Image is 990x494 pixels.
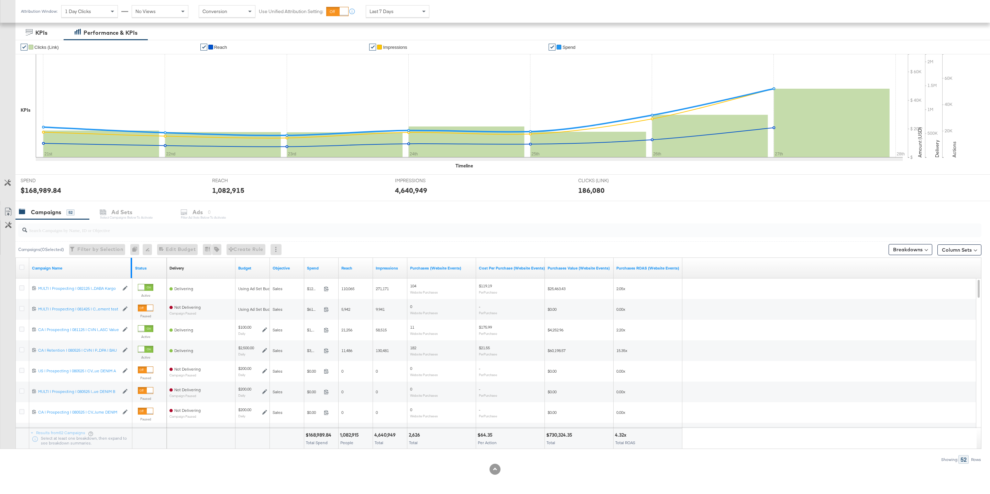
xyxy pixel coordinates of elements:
[138,293,153,298] label: Active
[548,369,557,374] span: $0.00
[548,348,565,353] span: $60,198.57
[616,348,627,353] span: 15.35x
[169,394,201,398] sub: Campaign Paused
[410,407,412,412] span: 0
[238,373,245,377] sub: Daily
[341,410,343,415] span: 0
[307,307,321,312] span: $619.61
[479,386,480,392] span: -
[341,389,343,394] span: 0
[370,8,394,14] span: Last 7 Days
[212,185,244,195] div: 1,082,915
[174,348,193,353] span: Delivering
[174,286,193,291] span: Delivering
[376,348,389,353] span: 130,481
[273,286,283,291] span: Sales
[479,345,490,350] span: $21.55
[616,327,625,332] span: 2.20x
[548,327,563,332] span: $4,252.96
[971,457,981,462] div: Rows
[376,410,378,415] span: 0
[130,244,143,255] div: 0
[376,327,387,332] span: 58,515
[138,314,153,318] label: Paused
[410,304,412,309] span: 0
[578,185,605,195] div: 186,080
[375,440,383,445] span: Total
[410,290,438,294] sub: Website Purchases
[34,45,59,50] span: Clicks (Link)
[934,140,940,157] text: Delivery
[21,107,31,113] div: KPIs
[84,29,137,37] div: Performance & KPIs
[135,8,156,14] span: No Views
[376,265,405,271] a: The number of times your ad was served. On mobile apps an ad is counted as served the first time ...
[548,286,565,291] span: $25,463.43
[479,352,497,356] sub: Per Purchase
[410,345,416,350] span: 182
[238,265,267,271] a: The maximum amount you're willing to spend on your ads, on average each day or over the lifetime ...
[455,163,473,169] div: Timeline
[410,352,438,356] sub: Website Purchases
[238,407,251,413] div: $200.00
[259,8,323,15] label: Use Unified Attribution Setting:
[410,386,412,392] span: 0
[238,393,245,397] sub: Daily
[21,177,72,184] span: SPEND
[138,334,153,339] label: Active
[38,368,119,374] div: US | Prospecting | 080525 | CV...ue DENIM A
[138,355,153,360] label: Active
[548,410,557,415] span: $0.00
[18,246,64,253] div: Campaigns ( 0 Selected)
[174,387,201,392] span: Not Delivering
[547,440,555,445] span: Total
[169,373,201,377] sub: Campaign Paused
[479,407,480,412] span: -
[410,414,438,418] sub: Website Purchases
[479,393,497,397] sub: Per Purchase
[479,290,497,294] sub: Per Purchase
[238,286,276,292] div: Using Ad Set Budget
[21,185,61,195] div: $168,989.84
[273,327,283,332] span: Sales
[21,44,27,51] a: ✔
[38,389,119,395] a: MULTI | Prospecting | 080525 |...ue DENIM B
[410,373,438,377] sub: Website Purchases
[169,265,184,271] div: Delivery
[615,440,635,445] span: Total ROAS
[238,366,251,371] div: $200.00
[395,185,427,195] div: 4,640,949
[238,345,254,351] div: $2,500.00
[479,414,497,418] sub: Per Purchase
[546,432,574,438] div: $730,324.35
[376,369,378,374] span: 0
[562,45,575,50] span: Spend
[951,141,957,157] text: Actions
[548,389,557,394] span: $0.00
[548,265,611,271] a: The total value of the purchase actions tracked by your Custom Audience pixel on your website aft...
[479,373,497,377] sub: Per Purchase
[273,348,283,353] span: Sales
[479,283,492,288] span: $119.19
[273,389,283,394] span: Sales
[889,244,932,255] button: Breakdowns
[409,440,418,445] span: Total
[238,331,245,336] sub: Daily
[341,307,350,312] span: 5,942
[479,325,492,330] span: $175.99
[341,369,343,374] span: 0
[409,432,422,438] div: 2,626
[917,127,923,157] text: Amount (USD)
[616,369,625,374] span: 0.00x
[410,331,438,336] sub: Website Purchases
[376,307,385,312] span: 9,941
[341,327,352,332] span: 21,256
[38,348,119,353] a: CA | Retention | 080525 | CVN | P...DPA | BAU
[307,410,321,415] span: $0.00
[174,366,201,372] span: Not Delivering
[307,389,321,394] span: $0.00
[376,286,389,291] span: 271,171
[307,327,321,332] span: $1,935.84
[38,409,119,415] a: CA | Prospecting | 080525 | CV...lume DENIM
